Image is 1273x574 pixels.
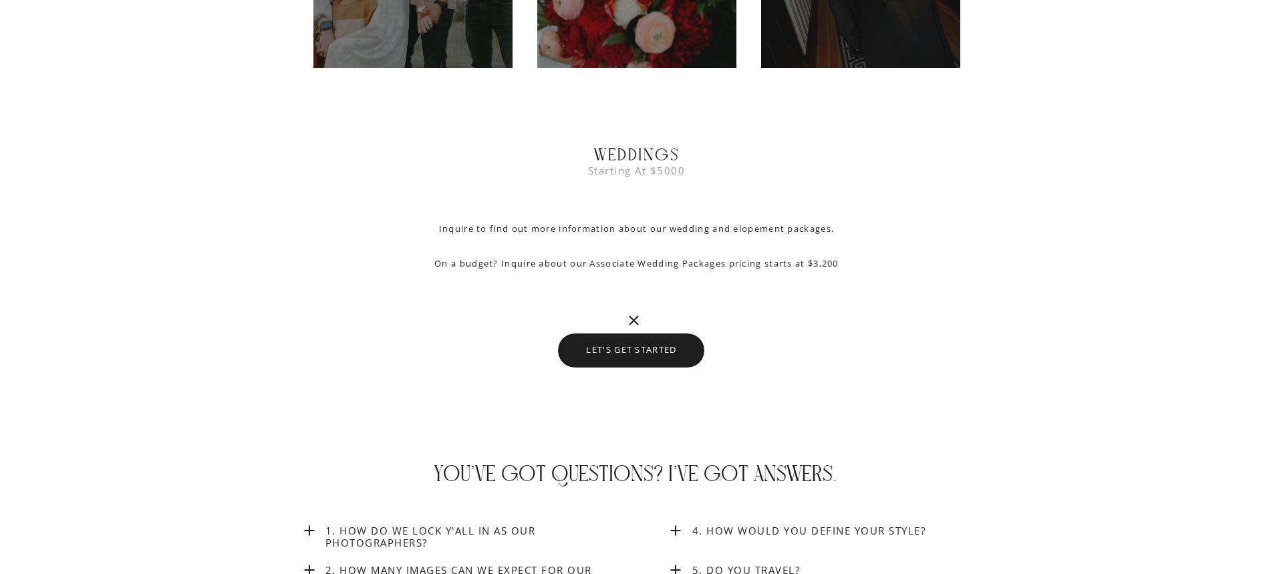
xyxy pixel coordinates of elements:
[527,164,747,178] a: starting at $5000
[325,525,634,550] a: 1. How do we lock y'all in as our photographers?
[370,220,904,284] p: Inquire to find out more information about our wedding and elopement packages. On a budget? Inqui...
[692,525,1001,537] a: 4. How would you define your style?
[466,144,809,158] a: weddings
[575,345,689,357] a: let's get started
[379,461,893,482] h2: You've got questions? I've got answers.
